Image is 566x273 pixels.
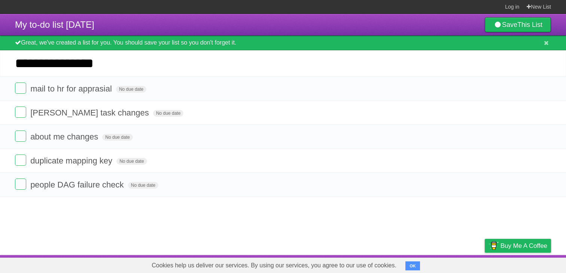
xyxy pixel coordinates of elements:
[505,82,520,95] label: Star task
[30,84,114,93] span: mail to hr for apprasial
[102,134,133,141] span: No due date
[30,132,100,141] span: about me changes
[144,258,404,273] span: Cookies help us deliver our services. By using our services, you agree to our use of cookies.
[505,154,520,167] label: Star task
[505,130,520,143] label: Star task
[15,130,26,142] label: Done
[15,178,26,190] label: Done
[485,17,551,32] a: SaveThis List
[128,182,158,189] span: No due date
[385,257,401,271] a: About
[153,110,183,117] span: No due date
[15,154,26,166] label: Done
[15,82,26,94] label: Done
[116,158,147,165] span: No due date
[475,257,495,271] a: Privacy
[15,19,94,30] span: My to-do list [DATE]
[504,257,551,271] a: Suggest a feature
[505,178,520,191] label: Star task
[30,108,151,117] span: [PERSON_NAME] task changes
[15,106,26,118] label: Done
[30,180,125,189] span: people DAG failure check
[505,106,520,119] label: Star task
[485,239,551,253] a: Buy me a coffee
[500,239,547,252] span: Buy me a coffee
[410,257,440,271] a: Developers
[116,86,146,93] span: No due date
[489,239,499,252] img: Buy me a coffee
[517,21,542,28] b: This List
[450,257,466,271] a: Terms
[30,156,114,165] span: duplicate mapping key
[405,261,420,270] button: OK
